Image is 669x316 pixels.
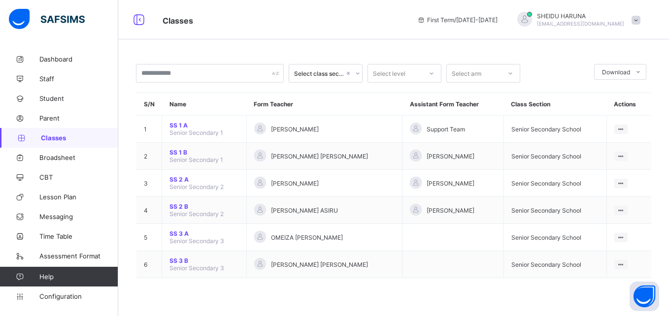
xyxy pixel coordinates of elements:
span: Senior Secondary School [511,234,581,241]
span: SS 2 A [169,176,239,183]
div: Select class section [294,70,344,77]
span: [PERSON_NAME] [271,126,319,133]
div: Select level [373,64,405,83]
span: [PERSON_NAME] [427,180,474,187]
span: [PERSON_NAME] [271,180,319,187]
span: Classes [163,16,193,26]
span: Configuration [39,292,118,300]
span: Senior Secondary School [511,153,581,160]
img: safsims [9,9,85,30]
span: Senior Secondary 1 [169,156,223,163]
span: SS 3 A [169,230,239,237]
span: OMEIZA [PERSON_NAME] [271,234,343,241]
span: [PERSON_NAME] [PERSON_NAME] [271,261,368,268]
td: 4 [136,197,162,224]
span: Student [39,95,118,102]
div: SHEIDUHARUNA [507,12,645,28]
button: Open asap [630,282,659,311]
span: Support Team [427,126,465,133]
td: 5 [136,224,162,251]
span: SS 2 B [169,203,239,210]
td: 1 [136,116,162,143]
td: 2 [136,143,162,170]
td: 3 [136,170,162,197]
span: Senior Secondary School [511,180,581,187]
span: Download [602,68,630,76]
span: Staff [39,75,118,83]
span: Senior Secondary School [511,207,581,214]
span: SS 1 B [169,149,239,156]
div: Select arm [452,64,481,83]
span: Classes [41,134,118,142]
span: [EMAIL_ADDRESS][DOMAIN_NAME] [537,21,624,27]
span: [PERSON_NAME] [427,207,474,214]
span: Senior Secondary 1 [169,129,223,136]
span: Lesson Plan [39,193,118,201]
th: Form Teacher [246,93,402,116]
span: Help [39,273,118,281]
th: S/N [136,93,162,116]
th: Actions [606,93,651,116]
span: Senior Secondary School [511,126,581,133]
span: [PERSON_NAME] ASIRU [271,207,338,214]
span: Parent [39,114,118,122]
span: Senior Secondary 3 [169,237,224,245]
span: Senior Secondary 2 [169,210,224,218]
span: SHEIDU HARUNA [537,12,624,20]
span: Time Table [39,232,118,240]
span: SS 1 A [169,122,239,129]
span: session/term information [417,16,498,24]
span: Broadsheet [39,154,118,161]
th: Name [162,93,247,116]
span: CBT [39,173,118,181]
span: Messaging [39,213,118,221]
span: [PERSON_NAME] [427,153,474,160]
th: Class Section [503,93,606,116]
span: Senior Secondary School [511,261,581,268]
span: [PERSON_NAME] [PERSON_NAME] [271,153,368,160]
td: 6 [136,251,162,278]
span: Dashboard [39,55,118,63]
span: Assessment Format [39,252,118,260]
span: Senior Secondary 3 [169,264,224,272]
span: Senior Secondary 2 [169,183,224,190]
span: SS 3 B [169,257,239,264]
th: Assistant Form Teacher [402,93,503,116]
